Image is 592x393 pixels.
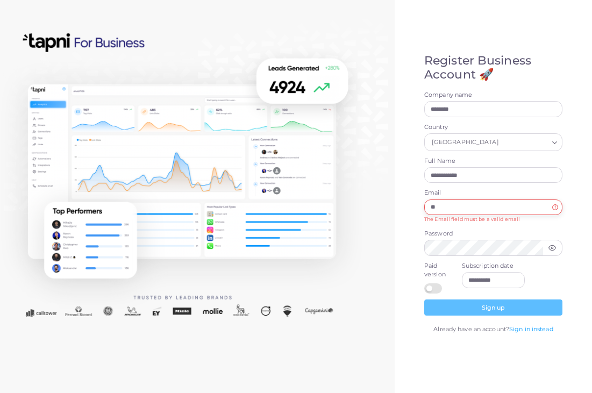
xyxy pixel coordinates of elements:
[424,299,562,316] button: Sign up
[424,54,562,82] h4: Register Business Account 🚀
[433,325,509,333] span: Already have an account?
[424,189,562,197] label: Email
[424,216,520,222] small: The Email field must be a valid email
[424,91,562,99] label: Company name
[430,137,500,148] span: [GEOGRAPHIC_DATA]
[501,137,548,148] input: Search for option
[424,133,562,151] div: Search for option
[424,123,562,132] label: Country
[424,262,450,279] label: Paid version
[424,230,562,238] label: Password
[509,325,553,333] a: Sign in instead
[424,157,562,166] label: Full Name
[462,262,525,270] label: Subscription date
